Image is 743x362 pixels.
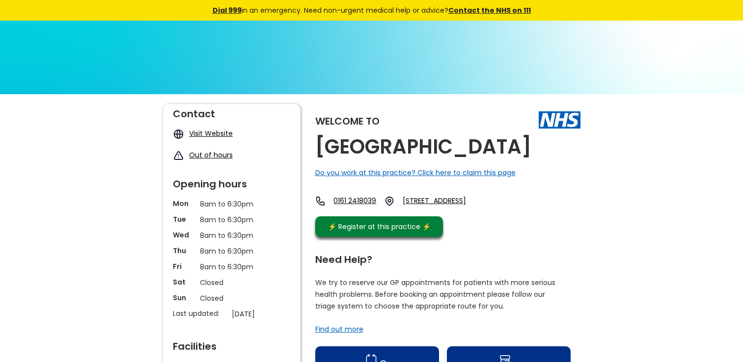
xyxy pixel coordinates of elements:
div: Need Help? [315,250,571,264]
a: Out of hours [189,150,233,160]
p: We try to reserve our GP appointments for patients with more serious health problems. Before book... [315,277,556,312]
p: [DATE] [232,309,296,319]
div: Welcome to [315,116,380,126]
a: ⚡️ Register at this practice ⚡️ [315,216,443,237]
a: [STREET_ADDRESS] [403,196,488,207]
div: Opening hours [173,174,291,189]
p: Tue [173,214,195,224]
p: 8am to 6:30pm [200,246,264,257]
a: Find out more [315,324,363,334]
img: The NHS logo [539,111,580,128]
img: globe icon [173,129,184,140]
a: Visit Website [189,129,233,138]
p: Closed [200,277,264,288]
p: Fri [173,261,195,271]
img: exclamation icon [173,150,184,161]
p: Thu [173,246,195,256]
a: 0161 2418039 [333,196,376,207]
img: telephone icon [315,196,326,207]
p: Sat [173,277,195,287]
p: 8am to 6:30pm [200,230,264,241]
p: Closed [200,293,264,304]
p: 8am to 6:30pm [200,261,264,272]
a: Do you work at this practice? Click here to claim this page [315,168,516,178]
div: ⚡️ Register at this practice ⚡️ [323,221,436,232]
a: Dial 999 [213,5,242,15]
div: in an emergency. Need non-urgent medical help or advice? [146,5,598,16]
h2: [GEOGRAPHIC_DATA] [315,136,531,158]
p: Sun [173,293,195,303]
p: Mon [173,199,195,208]
p: 8am to 6:30pm [200,214,264,225]
div: Facilities [173,336,291,351]
p: Last updated: [173,309,227,318]
img: practice location icon [384,196,395,207]
p: Wed [173,230,195,240]
div: Contact [173,104,291,119]
p: 8am to 6:30pm [200,199,264,209]
a: Contact the NHS on 111 [448,5,531,15]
